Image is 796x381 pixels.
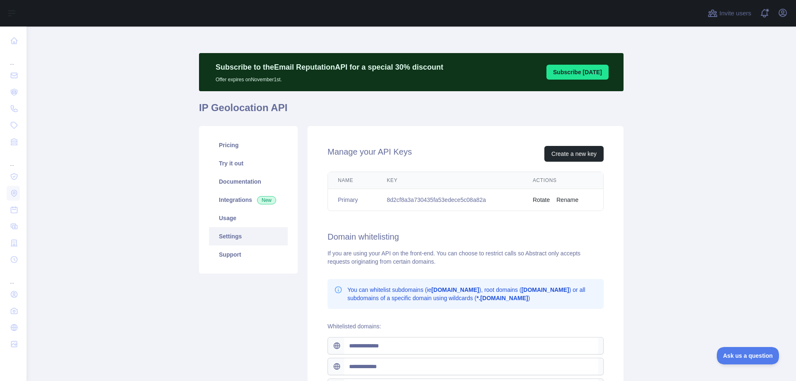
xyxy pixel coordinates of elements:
span: New [257,196,276,204]
th: Name [328,172,377,189]
iframe: Toggle Customer Support [717,347,779,364]
button: Subscribe [DATE] [546,65,609,80]
a: Usage [209,209,288,227]
a: Support [209,245,288,264]
h2: Domain whitelisting [328,231,604,243]
button: Invite users [706,7,753,20]
td: 8d2cf8a3a730435fa53edece5c08a82a [377,189,523,211]
button: Create a new key [544,146,604,162]
div: ... [7,151,20,167]
b: *.[DOMAIN_NAME] [476,295,528,301]
th: Actions [523,172,603,189]
p: Offer expires on November 1st. [216,73,443,83]
a: Try it out [209,154,288,172]
button: Rotate [533,196,550,204]
div: If you are using your API on the front-end. You can choose to restrict calls so Abstract only acc... [328,249,604,266]
th: Key [377,172,523,189]
td: Primary [328,189,377,211]
h1: IP Geolocation API [199,101,624,121]
label: Whitelisted domains: [328,323,381,330]
a: Integrations New [209,191,288,209]
b: [DOMAIN_NAME] [522,286,569,293]
div: ... [7,50,20,66]
span: Invite users [719,9,751,18]
p: You can whitelist subdomains (ie ), root domains ( ) or all subdomains of a specific domain using... [347,286,597,302]
a: Documentation [209,172,288,191]
a: Pricing [209,136,288,154]
b: [DOMAIN_NAME] [432,286,479,293]
h2: Manage your API Keys [328,146,412,162]
button: Rename [556,196,578,204]
p: Subscribe to the Email Reputation API for a special 30 % discount [216,61,443,73]
a: Settings [209,227,288,245]
div: ... [7,269,20,285]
